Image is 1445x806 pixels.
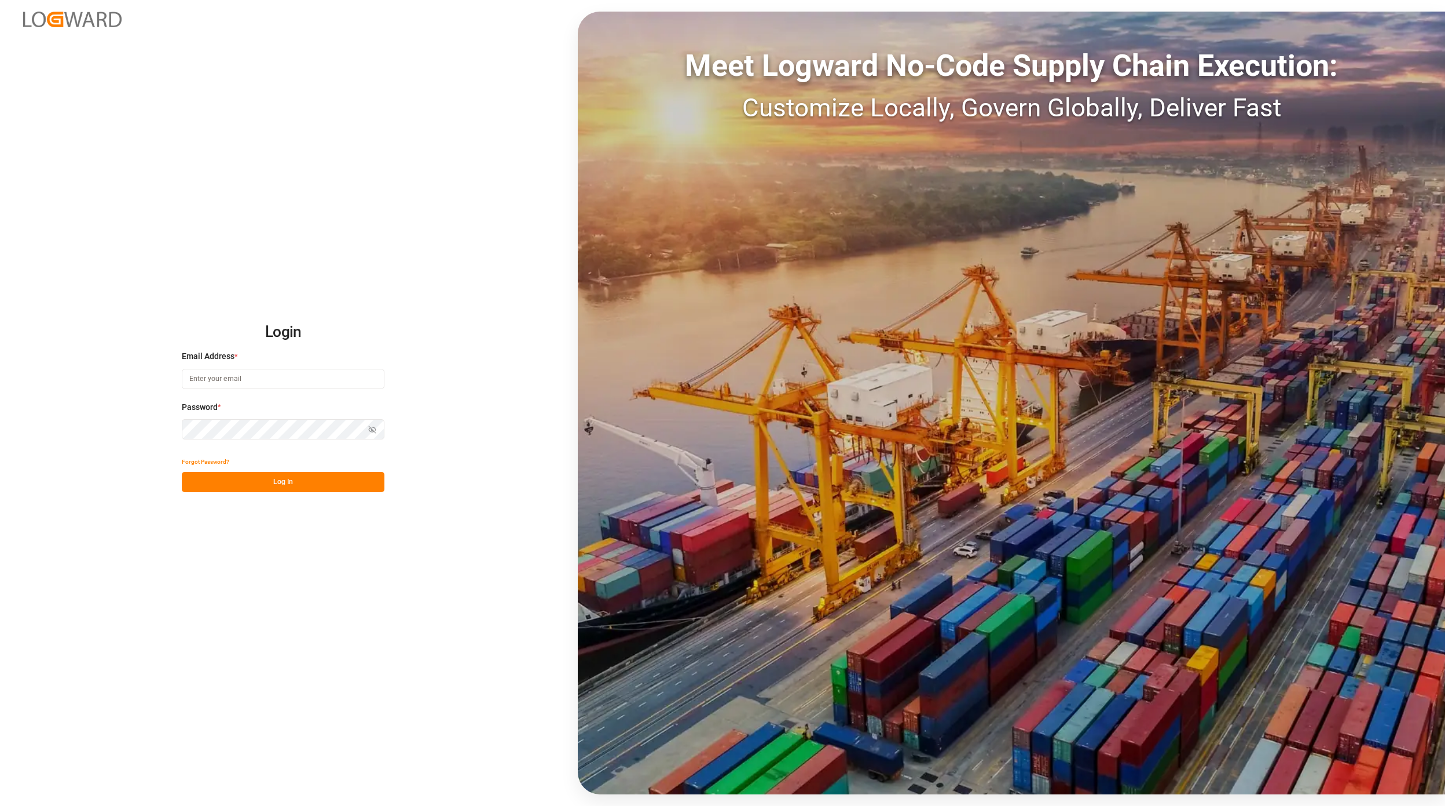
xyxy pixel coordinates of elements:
[182,401,218,413] span: Password
[182,350,234,362] span: Email Address
[23,12,122,27] img: Logward_new_orange.png
[578,89,1445,127] div: Customize Locally, Govern Globally, Deliver Fast
[182,452,229,472] button: Forgot Password?
[182,472,384,492] button: Log In
[578,43,1445,89] div: Meet Logward No-Code Supply Chain Execution:
[182,369,384,389] input: Enter your email
[182,314,384,351] h2: Login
